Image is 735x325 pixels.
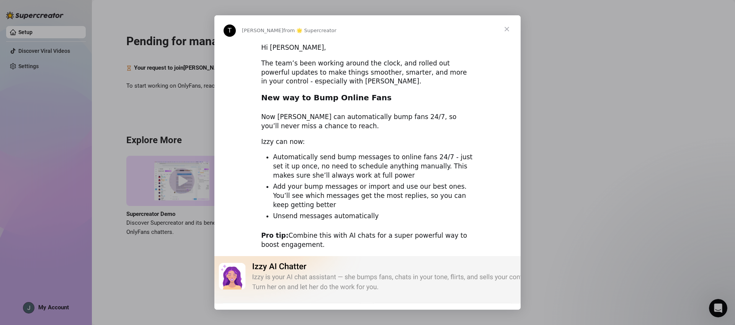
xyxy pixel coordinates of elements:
div: Combine this with AI chats for a super powerful way to boost engagement. [261,231,474,250]
div: Profile image for Tanya [224,24,236,37]
span: Close [493,15,521,43]
div: Now [PERSON_NAME] can automatically bump fans 24/7, so you’ll never miss a chance to reach. [261,113,474,131]
li: Add your bump messages or import and use our best ones. You’ll see which messages get the most re... [273,182,474,210]
span: from 🌟 Supercreator [283,28,336,33]
li: Unsend messages automatically [273,212,474,221]
li: Automatically send bump messages to online fans 24/7 - just set it up once, no need to schedule a... [273,153,474,180]
b: Pro tip: [261,232,288,239]
h2: New way to Bump Online Fans [261,93,474,107]
div: Hi [PERSON_NAME], [261,43,474,52]
span: [PERSON_NAME] [242,28,283,33]
div: The team’s been working around the clock, and rolled out powerful updates to make things smoother... [261,59,474,86]
div: Izzy can now: [261,137,474,147]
